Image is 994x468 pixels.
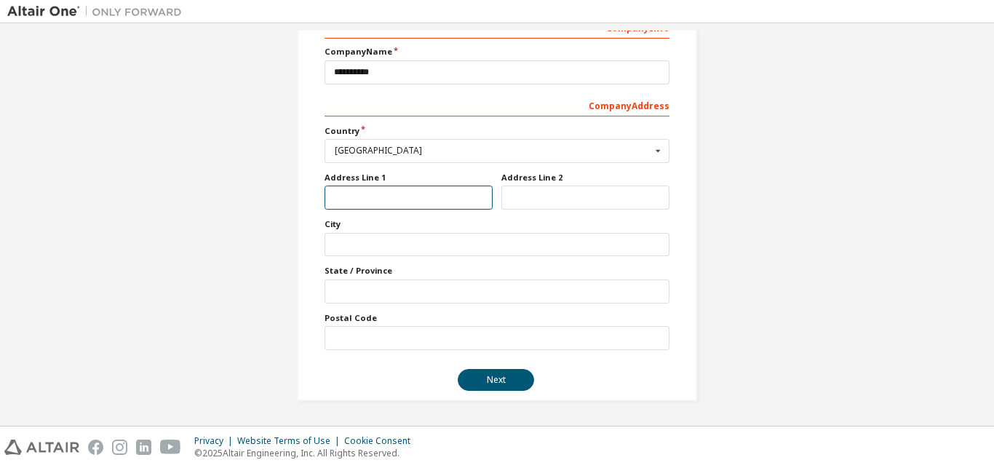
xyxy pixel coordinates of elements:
[136,440,151,455] img: linkedin.svg
[501,172,669,183] label: Address Line 2
[344,435,419,447] div: Cookie Consent
[237,435,344,447] div: Website Terms of Use
[325,312,669,324] label: Postal Code
[194,435,237,447] div: Privacy
[325,93,669,116] div: Company Address
[112,440,127,455] img: instagram.svg
[4,440,79,455] img: altair_logo.svg
[335,146,651,155] div: [GEOGRAPHIC_DATA]
[325,265,669,277] label: State / Province
[194,447,419,459] p: © 2025 Altair Engineering, Inc. All Rights Reserved.
[88,440,103,455] img: facebook.svg
[325,218,669,230] label: City
[325,46,669,57] label: Company Name
[325,172,493,183] label: Address Line 1
[458,369,534,391] button: Next
[7,4,189,19] img: Altair One
[325,125,669,137] label: Country
[160,440,181,455] img: youtube.svg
